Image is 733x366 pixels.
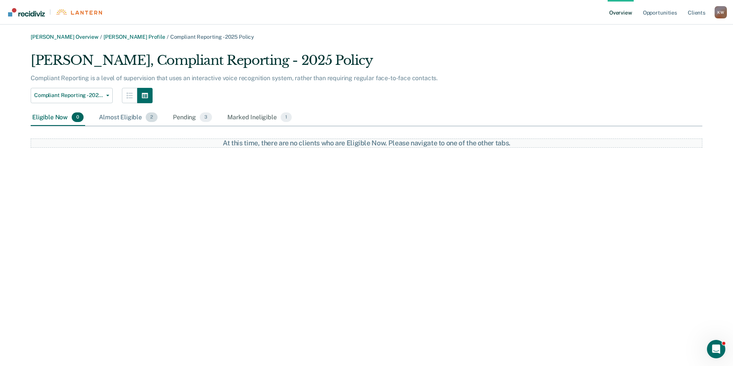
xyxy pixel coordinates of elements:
span: / [165,34,170,40]
p: Compliant Reporting is a level of supervision that uses an interactive voice recognition system, ... [31,74,438,82]
span: 2 [146,112,158,122]
div: Pending3 [171,109,214,126]
div: Marked Ineligible1 [226,109,293,126]
span: Compliant Reporting - 2025 Policy [34,92,103,99]
div: K W [715,6,727,18]
a: [PERSON_NAME] Profile [104,34,165,40]
div: [PERSON_NAME], Compliant Reporting - 2025 Policy [31,53,580,74]
span: | [45,9,56,15]
span: 1 [281,112,292,122]
span: 0 [72,112,84,122]
img: Lantern [56,9,102,15]
div: At this time, there are no clients who are Eligible Now. Please navigate to one of the other tabs. [199,139,534,147]
iframe: Intercom live chat [707,340,725,358]
span: Compliant Reporting - 2025 Policy [170,34,254,40]
button: Compliant Reporting - 2025 Policy [31,88,113,103]
div: Almost Eligible2 [97,109,159,126]
button: Profile dropdown button [715,6,727,18]
a: [PERSON_NAME] Overview [31,34,99,40]
span: 3 [200,112,212,122]
div: Eligible Now0 [31,109,85,126]
span: / [99,34,104,40]
img: Recidiviz [8,8,45,16]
